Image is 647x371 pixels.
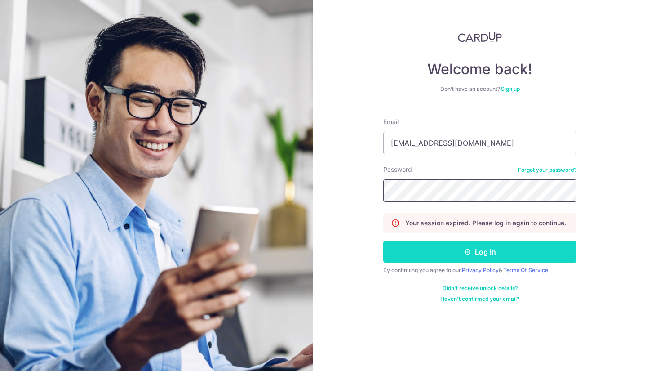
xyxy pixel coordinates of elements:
[383,85,576,93] div: Don’t have an account?
[518,166,576,174] a: Forgot your password?
[383,267,576,274] div: By continuing you agree to our &
[383,117,399,126] label: Email
[443,285,518,292] a: Didn't receive unlock details?
[383,241,576,263] button: Log in
[503,267,548,273] a: Terms Of Service
[383,132,576,154] input: Enter your Email
[440,295,519,303] a: Haven't confirmed your email?
[383,60,576,78] h4: Welcome back!
[405,219,566,228] p: Your session expired. Please log in again to continue.
[458,31,502,42] img: CardUp Logo
[501,85,520,92] a: Sign up
[462,267,499,273] a: Privacy Policy
[383,165,412,174] label: Password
